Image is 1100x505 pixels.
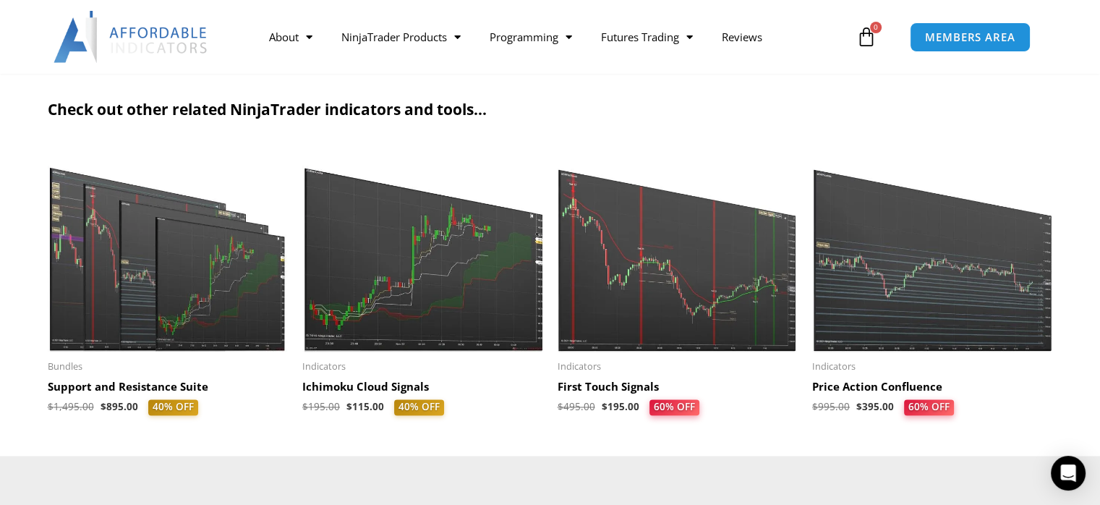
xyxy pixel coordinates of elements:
span: $ [812,400,818,413]
span: Bundles [48,360,289,373]
a: NinjaTrader Products [327,20,475,54]
span: 0 [870,22,882,33]
a: Futures Trading [587,20,707,54]
h2: First Touch Signals [558,380,798,394]
bdi: 195.00 [602,400,639,413]
img: Support and Resistance Suite 1 | Affordable Indicators – NinjaTrader [48,145,289,352]
span: 40% OFF [394,399,444,415]
img: Price Action Confluence 2 | Affordable Indicators – NinjaTrader [812,145,1053,352]
span: $ [302,400,308,413]
img: Ichimuku | Affordable Indicators – NinjaTrader [302,145,543,352]
span: $ [602,400,607,413]
a: 0 [835,16,898,58]
a: Price Action Confluence [812,380,1053,399]
img: LogoAI | Affordable Indicators – NinjaTrader [54,11,209,63]
span: $ [101,400,106,413]
bdi: 995.00 [812,400,850,413]
div: Open Intercom Messenger [1051,456,1086,491]
span: $ [346,400,352,413]
span: 60% OFF [648,399,700,415]
bdi: 895.00 [101,400,138,413]
img: First Touch Signals 1 | Affordable Indicators – NinjaTrader [558,145,798,352]
a: Ichimoku Cloud Signals [302,380,543,399]
h2: Check out other related NinjaTrader indicators and tools... [48,100,1053,119]
span: $ [856,400,862,413]
a: Reviews [707,20,777,54]
a: First Touch Signals [558,380,798,399]
h2: Price Action Confluence [812,380,1053,394]
span: Indicators [558,360,798,373]
a: About [255,20,327,54]
span: MEMBERS AREA [925,32,1015,43]
bdi: 115.00 [346,400,384,413]
bdi: 1,495.00 [48,400,94,413]
a: Programming [475,20,587,54]
span: 40% OFF [148,399,198,415]
h2: Support and Resistance Suite [48,380,289,394]
bdi: 395.00 [856,400,894,413]
a: Support and Resistance Suite [48,380,289,399]
h2: Ichimoku Cloud Signals [302,380,543,394]
bdi: 195.00 [302,400,340,413]
bdi: 495.00 [558,400,595,413]
nav: Menu [255,20,853,54]
a: MEMBERS AREA [910,22,1031,52]
span: $ [48,400,54,413]
span: $ [558,400,563,413]
span: Indicators [302,360,543,373]
span: Indicators [812,360,1053,373]
span: 60% OFF [903,399,955,415]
